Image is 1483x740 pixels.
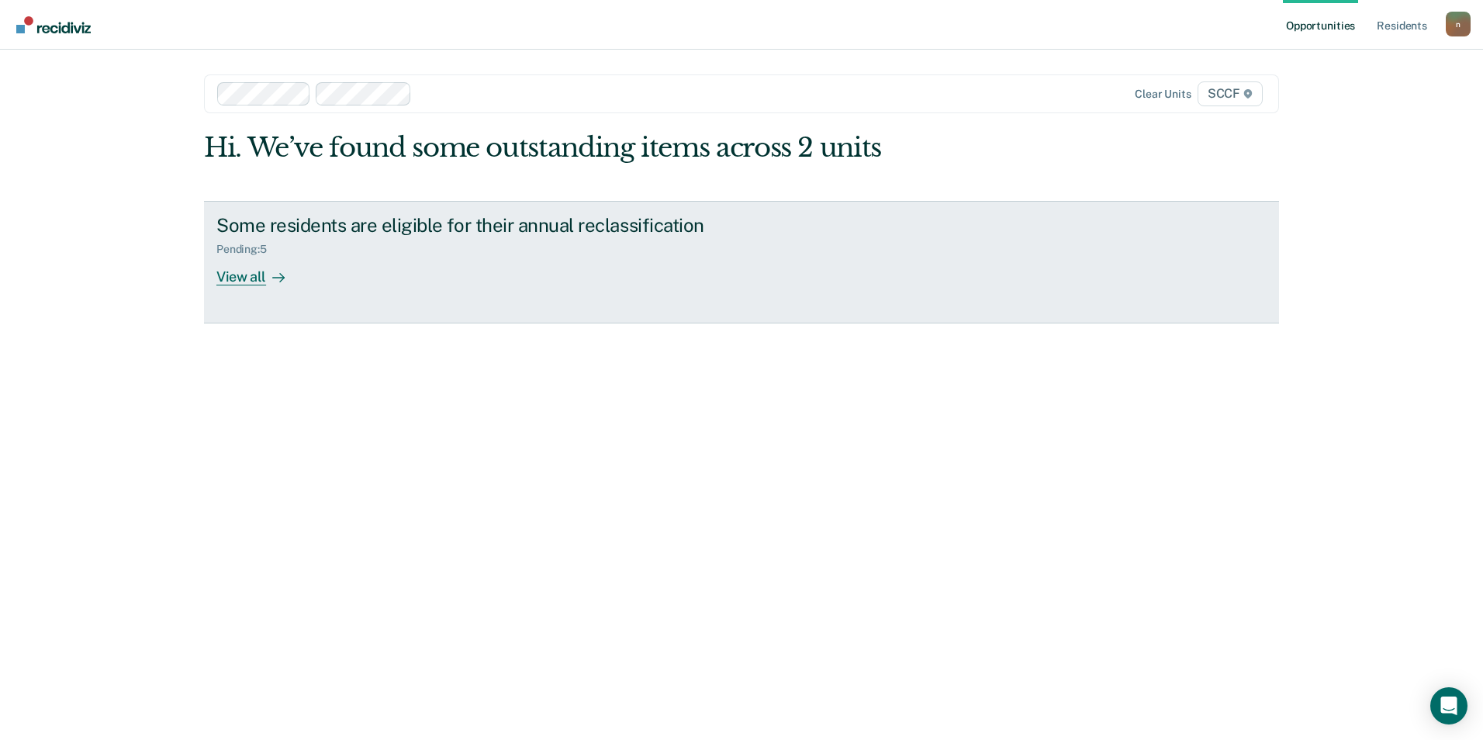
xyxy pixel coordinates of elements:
[1135,88,1191,101] div: Clear units
[1198,81,1263,106] span: SCCF
[1446,12,1471,36] button: Profile dropdown button
[16,16,91,33] img: Recidiviz
[1446,12,1471,36] div: n
[1430,687,1467,724] div: Open Intercom Messenger
[204,201,1279,323] a: Some residents are eligible for their annual reclassificationPending:5View all
[204,132,1064,164] div: Hi. We’ve found some outstanding items across 2 units
[216,243,279,256] div: Pending : 5
[216,214,761,237] div: Some residents are eligible for their annual reclassification
[216,255,303,285] div: View all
